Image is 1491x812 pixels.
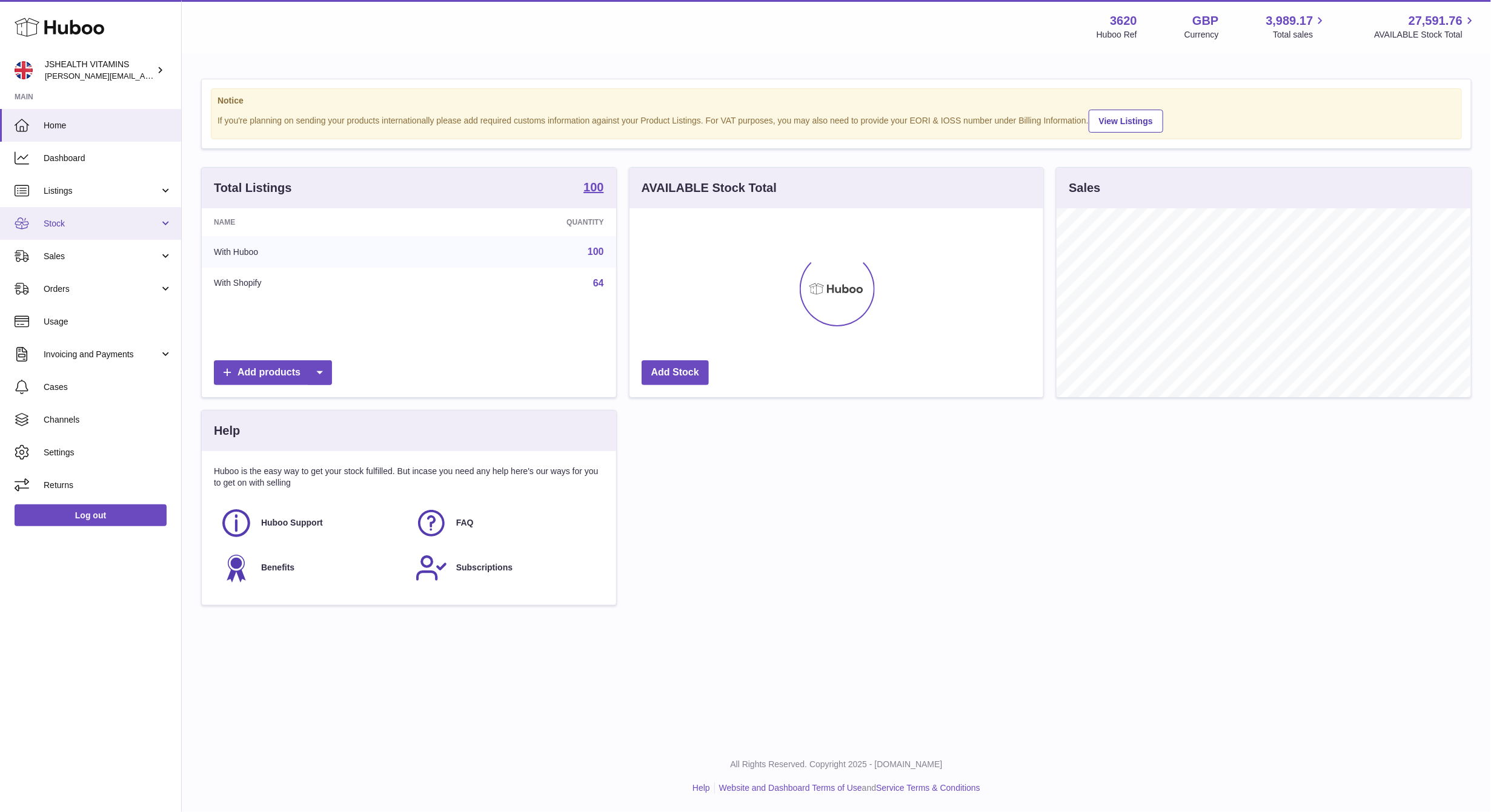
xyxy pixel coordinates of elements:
[719,783,862,793] a: Website and Dashboard Terms of Use
[191,759,1481,770] p: All Rights Reserved. Copyright 2025 - [DOMAIN_NAME]
[692,783,710,793] a: Help
[44,153,172,164] span: Dashboard
[261,562,294,573] span: Benefits
[15,61,33,79] img: francesca@jshealthvitamins.com
[220,552,403,584] a: Benefits
[44,218,159,229] span: Stock
[214,466,604,489] p: Huboo is the easy way to get your stock fulfilled. But incase you need any help here's our ways f...
[261,517,323,529] span: Huboo Support
[415,507,598,540] a: FAQ
[1266,13,1313,29] span: 3,989.17
[44,447,172,458] span: Settings
[1097,29,1137,41] div: Huboo Ref
[876,783,980,793] a: Service Terms & Conditions
[1266,13,1327,41] a: 3,989.17 Total sales
[214,360,332,385] a: Add products
[593,278,604,288] a: 64
[456,517,474,529] span: FAQ
[415,552,598,584] a: Subscriptions
[45,71,243,81] span: [PERSON_NAME][EMAIL_ADDRESS][DOMAIN_NAME]
[202,236,425,268] td: With Huboo
[1409,13,1463,29] span: 27,591.76
[45,59,154,82] div: JSHEALTH VITAMINS
[220,507,403,540] a: Huboo Support
[425,208,616,236] th: Quantity
[218,108,1455,133] div: If you're planning on sending your products internationally please add required customs informati...
[44,381,172,393] span: Cases
[44,349,159,360] span: Invoicing and Payments
[44,283,159,295] span: Orders
[214,180,292,196] h3: Total Listings
[15,504,167,526] a: Log out
[1273,29,1327,41] span: Total sales
[715,782,980,794] li: and
[44,185,159,197] span: Listings
[214,423,240,439] h3: Help
[642,180,777,196] h3: AVAILABLE Stock Total
[44,414,172,426] span: Channels
[456,562,513,573] span: Subscriptions
[44,251,159,262] span: Sales
[583,181,603,196] a: 100
[1089,110,1163,133] a: View Listings
[1184,29,1219,41] div: Currency
[44,480,172,491] span: Returns
[202,208,425,236] th: Name
[44,316,172,328] span: Usage
[1374,13,1476,41] a: 27,591.76 AVAILABLE Stock Total
[218,95,1455,107] strong: Notice
[202,268,425,299] td: With Shopify
[44,120,172,131] span: Home
[1374,29,1476,41] span: AVAILABLE Stock Total
[1069,180,1100,196] h3: Sales
[588,246,604,257] a: 100
[642,360,709,385] a: Add Stock
[1192,13,1218,29] strong: GBP
[583,181,603,193] strong: 100
[1110,13,1137,29] strong: 3620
